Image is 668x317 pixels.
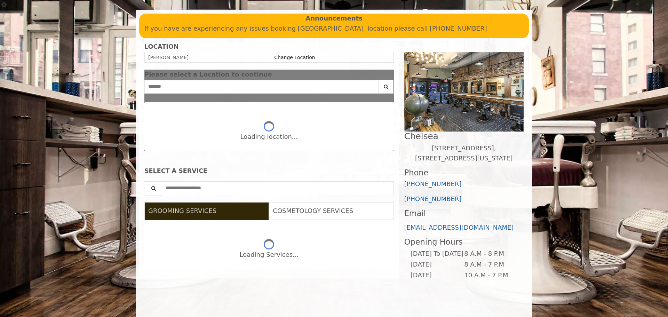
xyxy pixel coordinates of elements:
h2: Chelsea [404,132,524,141]
td: 10 A.M - 7 P.M [464,270,518,281]
h3: Phone [404,168,524,177]
td: [DATE] [410,270,464,281]
span: Please select a Location to continue [144,71,272,78]
span: [PERSON_NAME] [148,55,189,60]
div: Loading location... [240,132,298,142]
span: GROOMING SERVICES [148,207,216,214]
div: SELECT A SERVICE [144,168,394,174]
div: Grooming services [144,220,394,269]
td: [DATE] To [DATE] [410,248,464,259]
span: COSMETOLOGY SERVICES [273,207,353,214]
td: 8 A.M - 8 P.M [464,248,518,259]
a: Change Location [274,55,315,60]
i: Search button [382,84,390,89]
div: Center Select [144,80,394,97]
button: Service Search [144,181,162,195]
a: [PHONE_NUMBER] [404,195,462,203]
td: 8 A.M - 7 P.M [464,259,518,270]
b: Announcements [305,14,363,24]
td: [DATE] [410,259,464,270]
button: close dialog [383,72,394,77]
a: [PHONE_NUMBER] [404,180,462,188]
a: [EMAIL_ADDRESS][DOMAIN_NAME] [404,224,514,231]
b: LOCATION [144,43,178,50]
div: Loading Services... [239,250,299,260]
p: If you have are experiencing any issues booking [GEOGRAPHIC_DATA] location please call [PHONE_NUM... [144,24,524,34]
h3: Opening Hours [404,238,524,246]
p: [STREET_ADDRESS],[STREET_ADDRESS][US_STATE] [404,143,524,164]
input: Search Center [144,80,379,94]
h3: Email [404,209,524,218]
